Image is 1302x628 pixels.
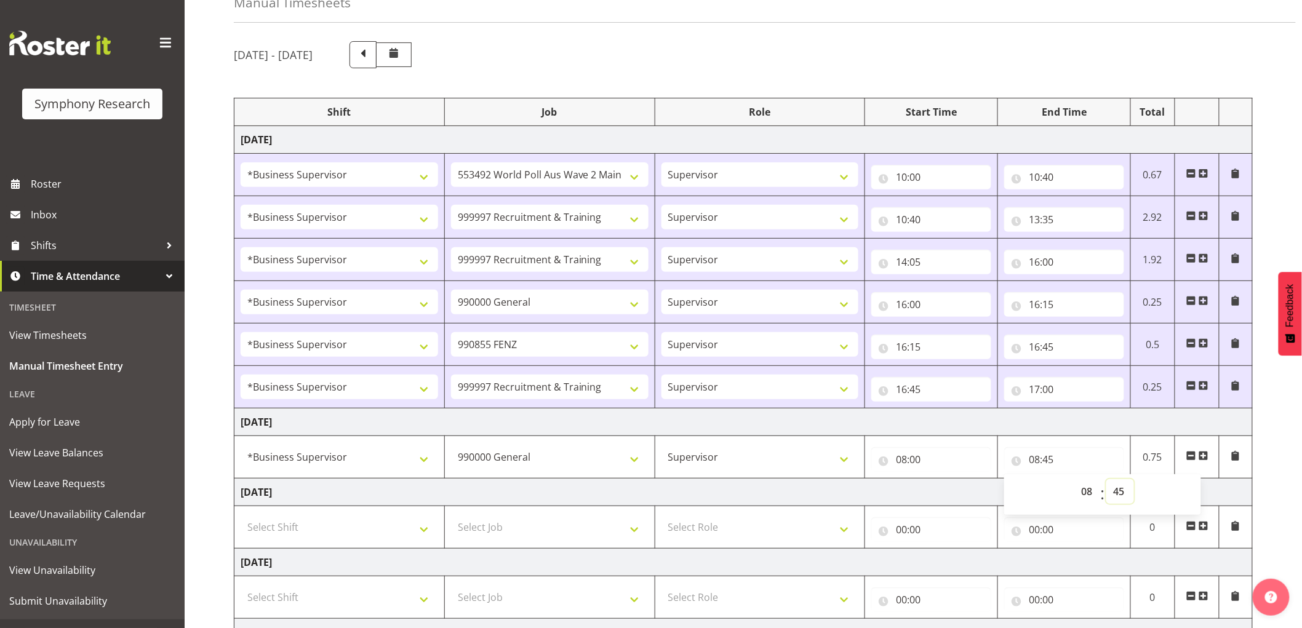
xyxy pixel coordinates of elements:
input: Click to select... [871,292,991,317]
input: Click to select... [1004,447,1124,472]
span: Submit Unavailability [9,592,175,610]
td: 0.25 [1131,366,1175,408]
div: Leave [3,381,182,407]
span: Feedback [1285,284,1296,327]
span: Manual Timesheet Entry [9,357,175,375]
input: Click to select... [871,517,991,542]
div: Unavailability [3,530,182,555]
td: 0 [1131,506,1175,549]
input: Click to select... [871,165,991,189]
div: Timesheet [3,295,182,320]
span: View Leave Requests [9,474,175,493]
td: 0.25 [1131,281,1175,324]
span: View Unavailability [9,561,175,579]
div: End Time [1004,105,1124,119]
span: : [1101,479,1105,510]
td: 1.92 [1131,239,1175,281]
input: Click to select... [871,587,991,612]
span: View Timesheets [9,326,175,344]
span: View Leave Balances [9,443,175,462]
td: [DATE] [234,408,1253,436]
div: Total [1137,105,1168,119]
span: Time & Attendance [31,267,160,285]
a: View Timesheets [3,320,182,351]
td: [DATE] [234,126,1253,154]
input: Click to select... [1004,587,1124,612]
td: 0.67 [1131,154,1175,196]
img: help-xxl-2.png [1265,591,1277,603]
a: View Unavailability [3,555,182,586]
a: Leave/Unavailability Calendar [3,499,182,530]
input: Click to select... [1004,377,1124,402]
span: Shifts [31,236,160,255]
a: View Leave Balances [3,437,182,468]
a: Apply for Leave [3,407,182,437]
input: Click to select... [1004,335,1124,359]
td: 0.75 [1131,436,1175,479]
a: View Leave Requests [3,468,182,499]
input: Click to select... [1004,250,1124,274]
input: Click to select... [871,335,991,359]
span: Roster [31,175,178,193]
div: Symphony Research [34,95,150,113]
img: Rosterit website logo [9,31,111,55]
td: 0 [1131,576,1175,619]
div: Shift [241,105,438,119]
button: Feedback - Show survey [1279,272,1302,356]
td: [DATE] [234,479,1253,506]
a: Submit Unavailability [3,586,182,616]
a: Manual Timesheet Entry [3,351,182,381]
input: Click to select... [1004,165,1124,189]
td: [DATE] [234,549,1253,576]
div: Job [451,105,649,119]
input: Click to select... [871,250,991,274]
input: Click to select... [871,207,991,232]
td: 0.5 [1131,324,1175,366]
span: Inbox [31,205,178,224]
div: Start Time [871,105,991,119]
span: Leave/Unavailability Calendar [9,505,175,523]
input: Click to select... [1004,517,1124,542]
div: Role [661,105,859,119]
input: Click to select... [1004,207,1124,232]
input: Click to select... [871,447,991,472]
input: Click to select... [1004,292,1124,317]
h5: [DATE] - [DATE] [234,48,313,62]
td: 2.92 [1131,196,1175,239]
input: Click to select... [871,377,991,402]
span: Apply for Leave [9,413,175,431]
